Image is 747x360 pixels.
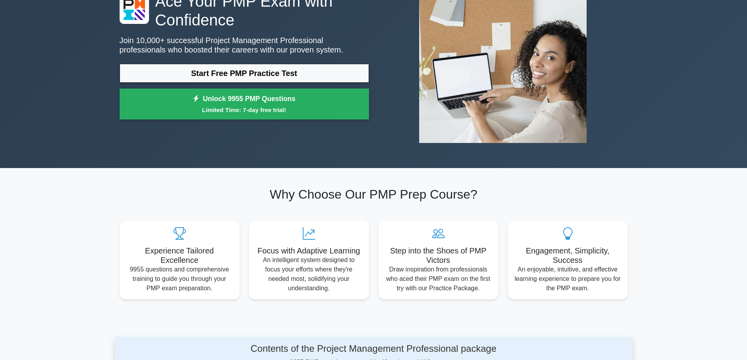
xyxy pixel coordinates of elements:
p: Join 10,000+ successful Project Management Professional professionals who boosted their careers w... [120,36,369,54]
h5: Engagement, Simplicity, Success [514,246,622,265]
h5: Experience Tailored Excellence [126,246,233,265]
h5: Focus with Adaptive Learning [255,246,363,255]
small: Limited Time: 7-day free trial! [129,105,359,114]
a: Unlock 9955 PMP QuestionsLimited Time: 7-day free trial! [120,89,369,120]
p: An enjoyable, intuitive, and effective learning experience to prepare you for the PMP exam. [514,265,622,293]
a: Start Free PMP Practice Test [120,64,369,83]
h2: Why Choose Our PMP Prep Course? [120,187,628,202]
p: An intelligent system designed to focus your efforts where they're needed most, solidifying your ... [255,255,363,293]
p: Draw inspiration from professionals who aced their PMP exam on the first try with our Practice Pa... [385,265,492,293]
h5: Step into the Shoes of PMP Victors [385,246,492,265]
p: 9955 questions and comprehensive training to guide you through your PMP exam preparation. [126,265,233,293]
h4: Contents of the Project Management Professional package [189,343,558,355]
